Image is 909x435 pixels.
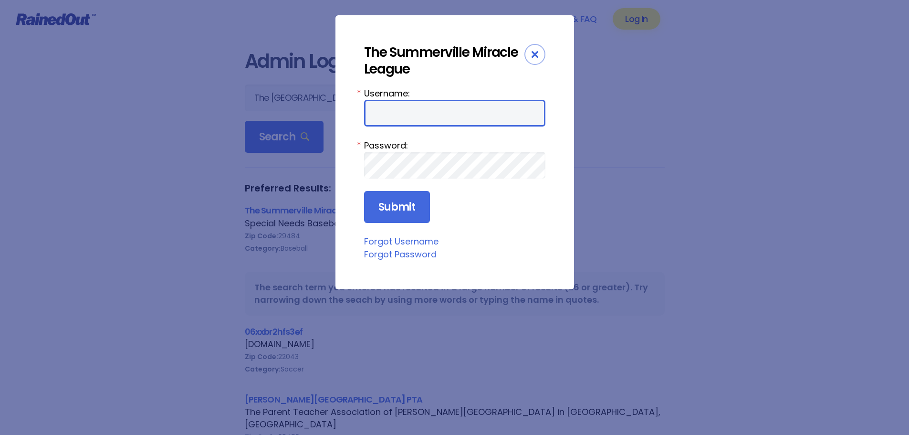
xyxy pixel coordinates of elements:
a: Forgot Password [364,248,437,260]
label: Username: [364,87,545,100]
a: Forgot Username [364,235,439,247]
input: Submit [364,191,430,223]
label: Password: [364,139,545,152]
div: The Summerville Miracle League [364,44,524,77]
div: Close [524,44,545,65]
